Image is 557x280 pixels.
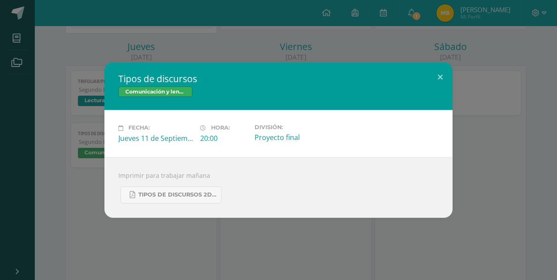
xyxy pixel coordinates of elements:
div: Jueves 11 de Septiembre [118,133,193,143]
a: Tipos de discursos 2do. Bás..pdf [121,187,221,203]
span: Comunicación y lenguaje [118,87,192,97]
div: Imprimir para trabajar mañana [104,157,453,218]
span: Tipos de discursos 2do. Bás..pdf [138,191,217,198]
button: Close (Esc) [428,62,453,92]
div: Proyecto final [255,133,329,142]
span: Hora: [211,125,230,131]
span: Fecha: [128,125,150,131]
div: 20:00 [200,133,248,143]
h2: Tipos de discursos [118,73,439,85]
label: División: [255,124,329,130]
